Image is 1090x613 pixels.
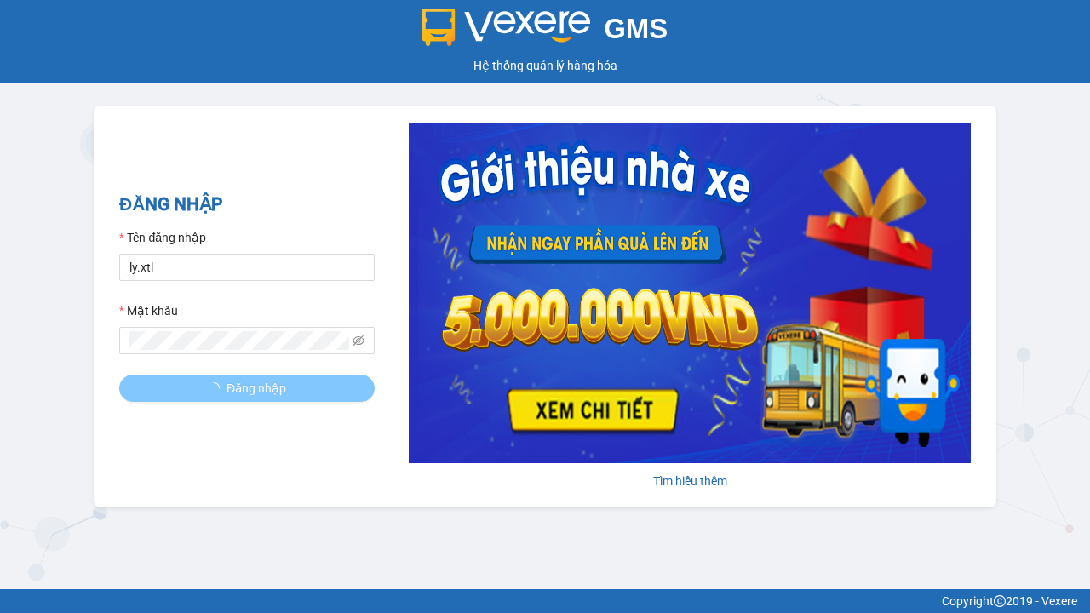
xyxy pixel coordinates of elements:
span: loading [208,382,227,394]
input: Mật khẩu [129,331,349,350]
span: eye-invisible [353,335,364,347]
div: Copyright 2019 - Vexere [13,592,1077,610]
button: Đăng nhập [119,375,375,402]
span: GMS [604,13,668,44]
span: copyright [994,595,1006,607]
a: GMS [422,26,668,39]
img: logo 2 [422,9,591,46]
div: Hệ thống quản lý hàng hóa [4,56,1086,75]
label: Tên đăng nhập [119,228,206,247]
img: banner-0 [409,123,971,463]
div: Tìm hiểu thêm [409,472,971,490]
span: Đăng nhập [227,379,286,398]
input: Tên đăng nhập [119,254,375,281]
label: Mật khẩu [119,301,178,320]
h2: ĐĂNG NHẬP [119,191,375,219]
